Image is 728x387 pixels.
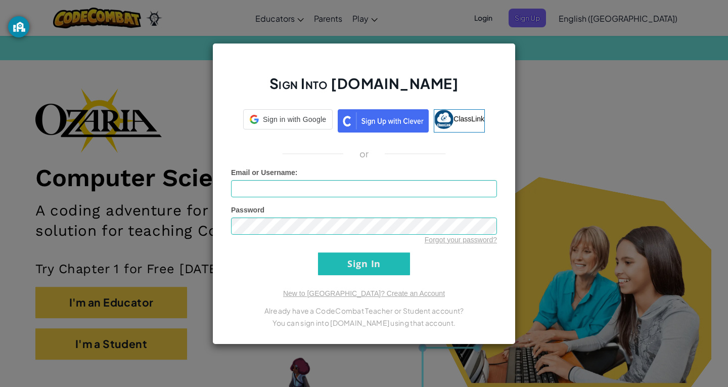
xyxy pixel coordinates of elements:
span: Sign in with Google [263,114,326,124]
label: : [231,167,298,178]
span: Password [231,206,264,214]
p: Already have a CodeCombat Teacher or Student account? [231,305,497,317]
a: Sign in with Google [243,109,333,133]
p: You can sign into [DOMAIN_NAME] using that account. [231,317,497,329]
div: Sign in with Google [243,109,333,130]
a: New to [GEOGRAPHIC_DATA]? Create an Account [283,289,445,297]
input: Sign In [318,252,410,275]
h2: Sign Into [DOMAIN_NAME] [231,74,497,103]
a: Forgot your password? [425,236,497,244]
img: classlink-logo-small.png [434,110,453,129]
span: ClassLink [453,114,484,122]
img: clever_sso_button@2x.png [338,109,429,133]
span: Email or Username [231,168,295,177]
button: GoGuardian Privacy Information [8,16,29,37]
p: or [359,148,369,160]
